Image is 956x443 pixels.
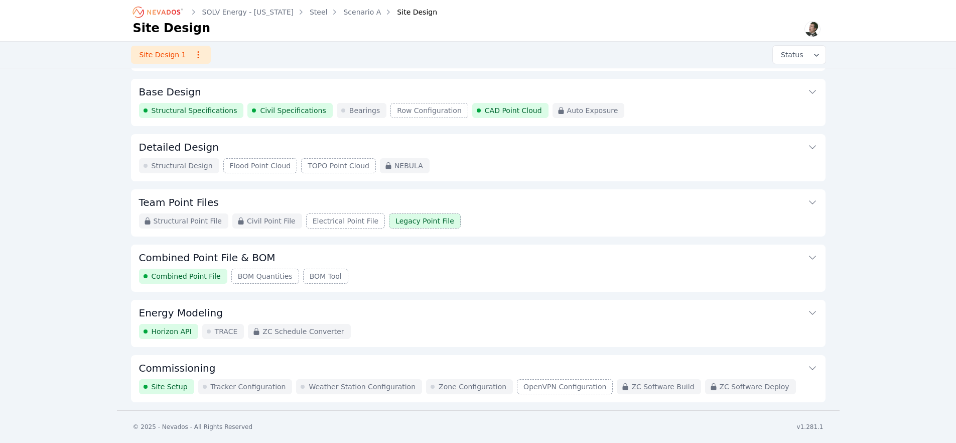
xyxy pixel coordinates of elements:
[485,105,542,116] span: CAD Point Cloud
[349,105,380,116] span: Bearings
[383,7,437,17] div: Site Design
[308,161,369,171] span: TOPO Point Cloud
[230,161,291,171] span: Flood Point Cloud
[804,21,821,37] img: Alex Kushner
[397,105,462,116] span: Row Configuration
[133,423,253,431] div: © 2025 - Nevados - All Rights Reserved
[152,382,188,392] span: Site Setup
[154,216,222,226] span: Structural Point File
[131,355,826,402] div: CommissioningSite SetupTracker ConfigurationWeather Station ConfigurationZone ConfigurationOpenVP...
[131,79,826,126] div: Base DesignStructural SpecificationsCivil SpecificationsBearingsRow ConfigurationCAD Point CloudA...
[133,4,438,20] nav: Breadcrumb
[309,382,416,392] span: Weather Station Configuration
[139,134,817,158] button: Detailed Design
[139,79,817,103] button: Base Design
[523,382,606,392] span: OpenVPN Configuration
[247,216,296,226] span: Civil Point File
[215,326,238,337] span: TRACE
[139,306,223,320] h3: Energy Modeling
[262,326,344,337] span: ZC Schedule Converter
[211,382,286,392] span: Tracker Configuration
[131,300,826,347] div: Energy ModelingHorizon APITRACEZC Schedule Converter
[139,189,817,213] button: Team Point Files
[131,245,826,292] div: Combined Point File & BOMCombined Point FileBOM QuantitiesBOM Tool
[720,382,789,392] span: ZC Software Deploy
[395,216,454,226] span: Legacy Point File
[139,85,201,99] h3: Base Design
[777,50,803,60] span: Status
[797,423,824,431] div: v1.281.1
[139,251,276,265] h3: Combined Point File & BOM
[343,7,381,17] a: Scenario A
[139,361,216,375] h3: Commissioning
[313,216,378,226] span: Electrical Point File
[131,134,826,181] div: Detailed DesignStructural DesignFlood Point CloudTOPO Point CloudNEBULA
[152,271,221,281] span: Combined Point File
[139,245,817,269] button: Combined Point File & BOM
[631,382,694,392] span: ZC Software Build
[439,382,506,392] span: Zone Configuration
[310,7,328,17] a: Steel
[131,46,211,64] a: Site Design 1
[139,355,817,379] button: Commissioning
[238,271,293,281] span: BOM Quantities
[133,20,211,36] h1: Site Design
[139,300,817,324] button: Energy Modeling
[260,105,326,116] span: Civil Specifications
[773,46,826,64] button: Status
[139,140,219,154] h3: Detailed Design
[152,161,213,171] span: Structural Design
[567,105,618,116] span: Auto Exposure
[152,105,237,116] span: Structural Specifications
[394,161,423,171] span: NEBULA
[131,189,826,237] div: Team Point FilesStructural Point FileCivil Point FileElectrical Point FileLegacy Point File
[202,7,294,17] a: SOLV Energy - [US_STATE]
[310,271,342,281] span: BOM Tool
[139,195,219,209] h3: Team Point Files
[152,326,192,337] span: Horizon API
